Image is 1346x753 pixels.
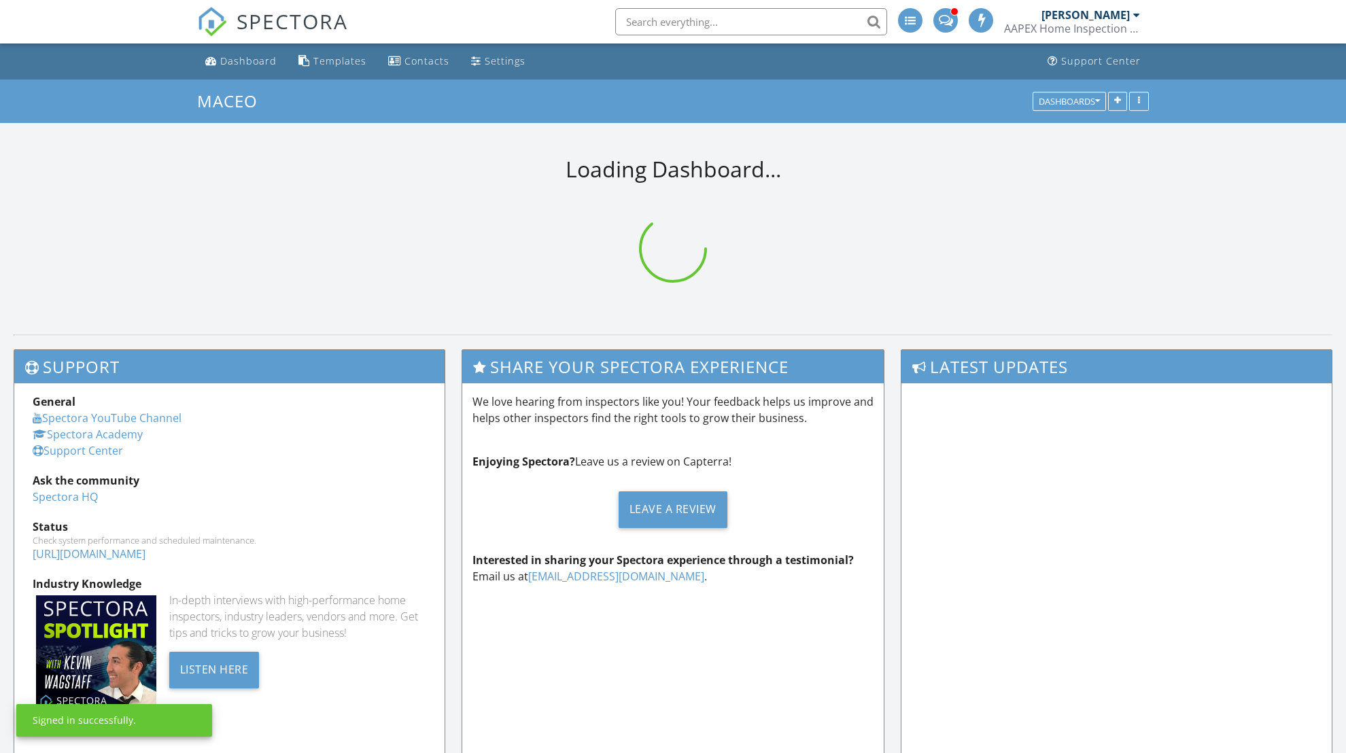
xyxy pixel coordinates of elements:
span: SPECTORA [237,7,348,35]
a: [EMAIL_ADDRESS][DOMAIN_NAME] [528,569,704,584]
a: [URL][DOMAIN_NAME] [33,546,145,561]
h3: Latest Updates [901,350,1332,383]
a: Support Center [1042,49,1146,74]
div: Dashboard [220,54,277,67]
button: Dashboards [1033,92,1106,111]
a: SPECTORA [197,18,348,47]
div: Contacts [404,54,449,67]
div: Ask the community [33,472,426,489]
a: Spectora Academy [33,427,143,442]
a: Templates [293,49,372,74]
a: Spectora HQ [33,489,98,504]
a: Settings [466,49,531,74]
img: Spectoraspolightmain [36,595,156,716]
strong: Enjoying Spectora? [472,454,575,469]
div: Leave a Review [619,491,727,528]
div: In-depth interviews with high-performance home inspectors, industry leaders, vendors and more. Ge... [169,592,426,641]
div: Signed in successfully. [33,714,136,727]
div: Dashboards [1039,97,1100,106]
a: Contacts [383,49,455,74]
a: Maceo [197,90,269,112]
p: Leave us a review on Capterra! [472,453,874,470]
div: AAPEX Home Inspection Services [1004,22,1140,35]
input: Search everything... [615,8,887,35]
strong: Interested in sharing your Spectora experience through a testimonial? [472,553,854,567]
div: Settings [485,54,525,67]
div: Templates [313,54,366,67]
div: [PERSON_NAME] [1041,8,1130,22]
a: Spectora YouTube Channel [33,410,182,425]
div: Listen Here [169,652,260,688]
h3: Support [14,350,445,383]
div: Status [33,519,426,535]
a: Dashboard [200,49,282,74]
div: Check system performance and scheduled maintenance. [33,535,426,546]
a: Support Center [33,443,123,458]
a: Listen Here [169,661,260,676]
strong: General [33,394,75,409]
a: Leave a Review [472,480,874,538]
div: Support Center [1061,54,1141,67]
div: Industry Knowledge [33,576,426,592]
p: We love hearing from inspectors like you! Your feedback helps us improve and helps other inspecto... [472,393,874,426]
img: The Best Home Inspection Software - Spectora [197,7,227,37]
p: Email us at . [472,552,874,584]
h3: Share Your Spectora Experience [462,350,884,383]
